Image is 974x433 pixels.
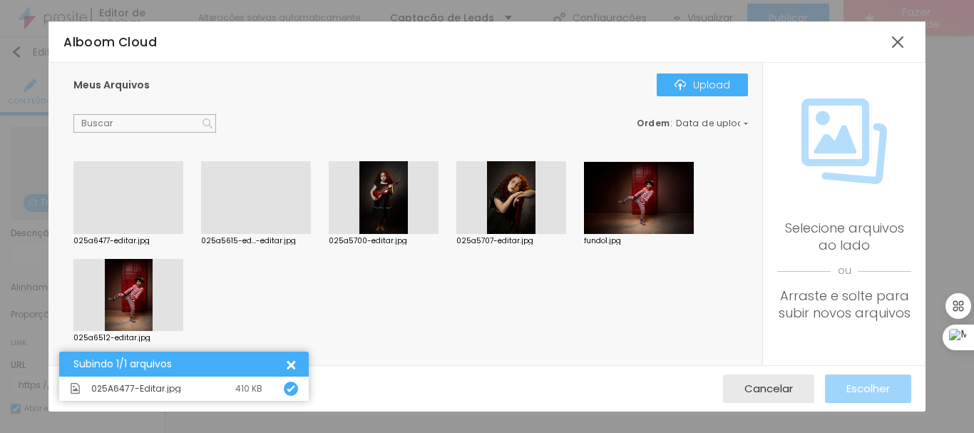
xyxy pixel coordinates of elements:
[235,384,262,393] div: 410 KB
[73,114,216,133] input: Buscar
[777,220,911,322] div: Selecione arquivos ao lado Arraste e solte para subir novos arquivos
[637,119,748,128] div: :
[73,359,284,370] div: Subindo 1/1 arquivos
[456,238,566,245] div: 025a5707-editar.jpg
[73,335,183,342] div: 025a6512-editar.jpg
[73,238,183,245] div: 025a6477-editar.jpg
[675,79,730,91] div: Upload
[637,117,670,129] span: Ordem
[584,238,694,245] div: fundo1.jpg
[63,34,157,51] span: Alboom Cloud
[723,375,814,403] button: Cancelar
[70,383,81,394] img: Icone
[676,119,750,128] span: Data de upload
[801,98,887,184] img: Icone
[657,73,748,96] button: IconeUpload
[777,254,911,287] span: ou
[744,382,793,394] span: Cancelar
[203,118,212,128] img: Icone
[91,384,181,393] span: 025A6477-Editar.jpg
[73,78,150,92] span: Meus Arquivos
[825,375,911,403] button: Escolher
[201,238,311,245] div: 025a5615-ed...-editar.jpg
[329,238,439,245] div: 025a5700-editar.jpg
[846,382,890,394] span: Escolher
[287,384,295,393] img: Icone
[675,79,686,91] img: Icone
